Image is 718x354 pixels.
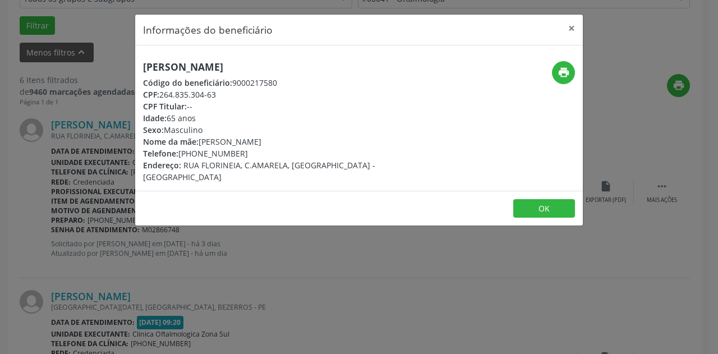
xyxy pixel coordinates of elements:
span: Idade: [143,113,167,123]
span: RUA FLORINEIA, C.AMARELA, [GEOGRAPHIC_DATA] - [GEOGRAPHIC_DATA] [143,160,375,182]
span: Código do beneficiário: [143,77,232,88]
span: Sexo: [143,125,164,135]
div: -- [143,100,426,112]
button: OK [513,199,575,218]
button: print [552,61,575,84]
div: 65 anos [143,112,426,124]
i: print [558,66,570,79]
div: Masculino [143,124,426,136]
span: CPF: [143,89,159,100]
span: Telefone: [143,148,178,159]
span: Nome da mãe: [143,136,199,147]
h5: [PERSON_NAME] [143,61,426,73]
button: Close [560,15,583,42]
div: 264.835.304-63 [143,89,426,100]
div: [PHONE_NUMBER] [143,148,426,159]
div: 9000217580 [143,77,426,89]
span: Endereço: [143,160,181,171]
div: [PERSON_NAME] [143,136,426,148]
h5: Informações do beneficiário [143,22,273,37]
span: CPF Titular: [143,101,187,112]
